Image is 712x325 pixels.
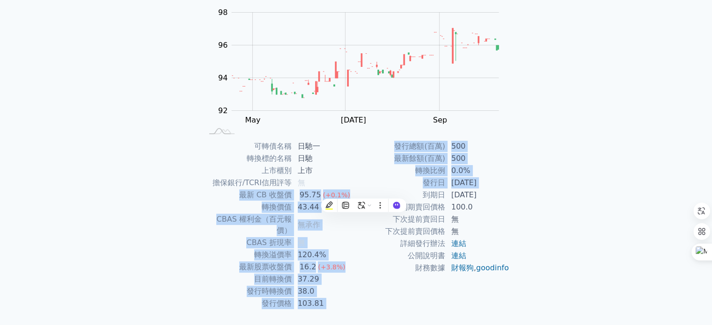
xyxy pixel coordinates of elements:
tspan: [DATE] [341,116,366,124]
td: 轉換標的名稱 [203,152,292,165]
td: 0.0% [446,165,510,177]
td: 日馳 [292,152,356,165]
a: 財報狗 [451,263,474,272]
td: 轉換比例 [356,165,446,177]
span: 無承作 [298,220,320,229]
td: 500 [446,152,510,165]
td: CBAS 權利金（百元報價） [203,213,292,237]
td: , [446,262,510,274]
td: 43.44 [292,201,356,213]
td: [DATE] [446,177,510,189]
a: goodinfo [476,263,509,272]
td: 目前轉換價 [203,273,292,285]
tspan: 98 [218,8,228,17]
span: 無 [298,178,305,187]
td: 發行總額(百萬) [356,140,446,152]
div: 95.75 [298,189,323,201]
tspan: May [245,116,260,124]
tspan: Sep [433,116,447,124]
td: 上市 [292,165,356,177]
td: 最新餘額(百萬) [356,152,446,165]
td: 103.81 [292,297,356,310]
td: 發行日 [356,177,446,189]
td: 最新股票收盤價 [203,261,292,273]
td: 日馳一 [292,140,356,152]
td: CBAS 折現率 [203,237,292,249]
td: 公開說明書 [356,250,446,262]
td: 到期日 [356,189,446,201]
td: 可轉債名稱 [203,140,292,152]
td: 轉換溢價率 [203,249,292,261]
tspan: 94 [218,73,228,82]
tspan: 92 [218,106,228,115]
td: 500 [446,140,510,152]
td: 下次提前賣回日 [356,213,446,225]
td: 120.4% [292,249,356,261]
td: 擔保銀行/TCRI信用評等 [203,177,292,189]
td: 無 [446,213,510,225]
td: [DATE] [446,189,510,201]
g: Chart [213,8,513,124]
a: 連結 [451,239,466,248]
td: 轉換價值 [203,201,292,213]
td: 發行時轉換價 [203,285,292,297]
td: 最新 CB 收盤價 [203,189,292,201]
td: 無 [446,225,510,238]
td: 37.29 [292,273,356,285]
td: 上市櫃別 [203,165,292,177]
td: 詳細發行辦法 [356,238,446,250]
iframe: Chat Widget [665,280,712,325]
td: 下次提前賣回價格 [356,225,446,238]
span: (+3.8%) [318,263,345,271]
a: 連結 [451,251,466,260]
td: 100.0 [446,201,510,213]
tspan: 96 [218,41,228,50]
div: 聊天小工具 [665,280,712,325]
td: 38.0 [292,285,356,297]
span: 無 [298,238,305,247]
td: 財務數據 [356,262,446,274]
span: (+0.1%) [323,191,350,199]
div: 16.2 [298,261,318,273]
td: 發行價格 [203,297,292,310]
